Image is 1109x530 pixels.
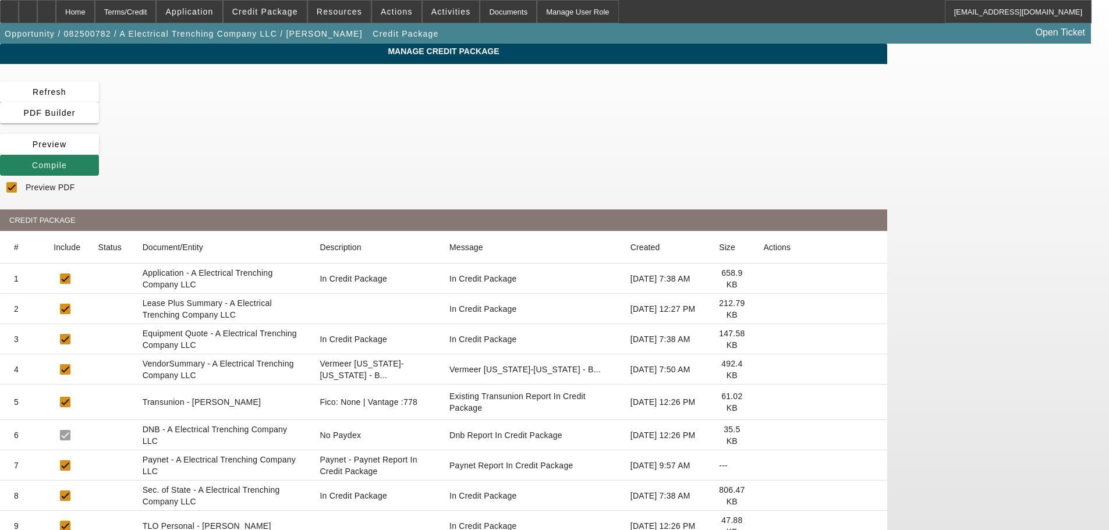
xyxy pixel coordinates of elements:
[23,182,75,193] label: Preview PDF
[33,140,67,149] span: Preview
[133,385,311,420] mat-cell: Transunion - [PERSON_NAME]
[621,324,710,354] mat-cell: [DATE] 7:38 AM
[444,450,621,481] mat-cell: Paynet Report In Credit Package
[157,1,222,23] button: Application
[9,47,878,56] span: Manage Credit Package
[88,231,133,264] mat-header-cell: Status
[710,231,754,264] mat-header-cell: Size
[710,385,754,420] mat-cell: 61.02 KB
[372,1,421,23] button: Actions
[232,7,298,16] span: Credit Package
[133,231,311,264] mat-header-cell: Document/Entity
[621,450,710,481] mat-cell: [DATE] 9:57 AM
[444,420,621,450] mat-cell: Dnb Report In Credit Package
[310,354,444,385] mat-cell: Vermeer Texas-Louisiana - B...
[5,29,363,38] span: Opportunity / 082500782 / A Electrical Trenching Company LLC / [PERSON_NAME]
[444,354,621,385] mat-cell: Vermeer Texas-Louisiana - B...
[317,7,362,16] span: Resources
[133,450,311,481] mat-cell: Paynet - A Electrical Trenching Company LLC
[444,294,621,324] mat-cell: In Credit Package
[621,231,710,264] mat-header-cell: Created
[621,354,710,385] mat-cell: [DATE] 7:50 AM
[310,231,444,264] mat-header-cell: Description
[621,420,710,450] mat-cell: [DATE] 12:26 PM
[431,7,471,16] span: Activities
[444,385,621,420] mat-cell: Existing Transunion Report In Credit Package
[310,420,444,450] mat-cell: No Paydex
[710,264,754,294] mat-cell: 658.9 KB
[710,420,754,450] mat-cell: 35.5 KB
[23,108,75,118] span: PDF Builder
[133,354,311,385] mat-cell: VendorSummary - A Electrical Trenching Company LLC
[133,420,311,450] mat-cell: DNB - A Electrical Trenching Company LLC
[621,385,710,420] mat-cell: [DATE] 12:26 PM
[310,294,444,324] mat-cell: null
[710,354,754,385] mat-cell: 492.4 KB
[32,161,67,170] span: Compile
[444,231,621,264] mat-header-cell: Message
[621,294,710,324] mat-cell: [DATE] 12:27 PM
[444,264,621,294] mat-cell: In Credit Package
[308,1,371,23] button: Resources
[133,294,311,324] mat-cell: Lease Plus Summary - A Electrical Trenching Company LLC
[373,29,438,38] span: Credit Package
[370,23,441,44] button: Credit Package
[621,264,710,294] mat-cell: [DATE] 7:38 AM
[710,481,754,511] mat-cell: 806.47 KB
[710,450,754,481] mat-cell: ---
[133,264,311,294] mat-cell: Application - A Electrical Trenching Company LLC
[444,324,621,354] mat-cell: In Credit Package
[310,264,444,294] mat-cell: In Credit Package
[754,231,887,264] mat-header-cell: Actions
[165,7,213,16] span: Application
[310,324,444,354] mat-cell: In Credit Package
[224,1,307,23] button: Credit Package
[310,481,444,511] mat-cell: In Credit Package
[381,7,413,16] span: Actions
[710,294,754,324] mat-cell: 212.79 KB
[444,481,621,511] mat-cell: In Credit Package
[33,87,66,97] span: Refresh
[621,481,710,511] mat-cell: [DATE] 7:38 AM
[1031,23,1090,42] a: Open Ticket
[310,385,444,420] mat-cell: Fico: None | Vantage :778
[423,1,480,23] button: Activities
[310,450,444,481] mat-cell: Paynet - Paynet Report In Credit Package
[133,481,311,511] mat-cell: Sec. of State - A Electrical Trenching Company LLC
[44,231,88,264] mat-header-cell: Include
[710,324,754,354] mat-cell: 147.58 KB
[133,324,311,354] mat-cell: Equipment Quote - A Electrical Trenching Company LLC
